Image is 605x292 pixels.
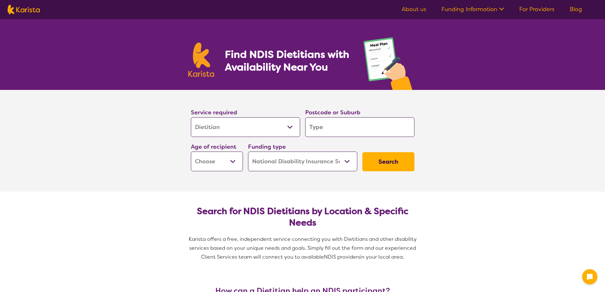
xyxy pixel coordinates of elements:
[337,254,360,260] span: providers
[402,5,426,13] a: About us
[441,5,504,13] a: Funding Information
[188,43,214,77] img: Karista logo
[196,206,409,228] h2: Search for NDIS Dietitians by Location & Specific Needs
[191,109,237,116] label: Service required
[519,5,555,13] a: For Providers
[360,254,404,260] span: in your local area.
[8,5,40,14] img: Karista logo
[189,236,418,260] span: Karista offers a free, independent service connecting you with Dietitians and other disability se...
[570,5,582,13] a: Blog
[248,143,286,151] label: Funding type
[362,152,414,171] button: Search
[305,117,414,137] input: Type
[324,254,336,260] span: NDIS
[225,48,350,73] h1: Find NDIS Dietitians with Availability Near You
[305,109,360,116] label: Postcode or Suburb
[361,34,417,90] img: dietitian
[191,143,236,151] label: Age of recipient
